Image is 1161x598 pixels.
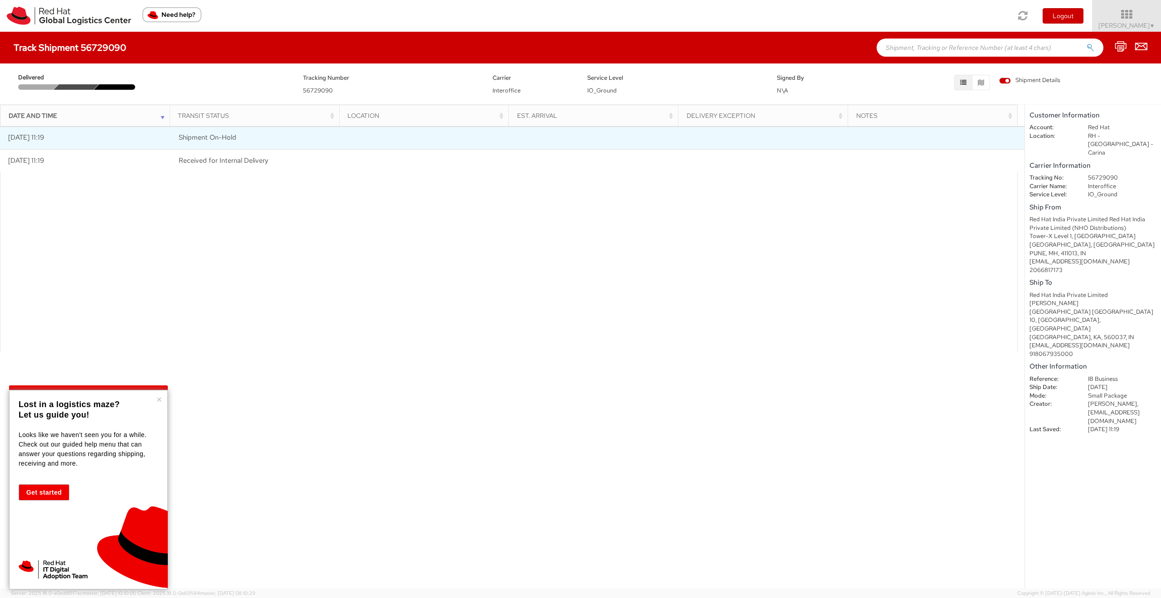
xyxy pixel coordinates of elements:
dt: Location: [1023,132,1081,141]
button: Need help? [142,7,201,22]
dt: Last Saved: [1023,425,1081,434]
div: Transit Status [178,111,336,120]
span: master, [DATE] 10:10:00 [83,590,136,596]
h5: Ship To [1029,279,1156,287]
dt: Reference: [1023,375,1081,384]
div: 918067935000 [1029,350,1156,359]
div: Red Hat India Private Limited [PERSON_NAME] [1029,291,1156,308]
div: Location [347,111,506,120]
div: [GEOGRAPHIC_DATA] [GEOGRAPHIC_DATA] 10, [GEOGRAPHIC_DATA], [GEOGRAPHIC_DATA] [1029,308,1156,333]
div: Tower-X Level 1, [GEOGRAPHIC_DATA] [GEOGRAPHIC_DATA], [GEOGRAPHIC_DATA] [1029,232,1156,249]
dt: Ship Date: [1023,383,1081,392]
button: Logout [1043,8,1083,24]
input: Shipment, Tracking or Reference Number (at least 4 chars) [877,39,1103,57]
h5: Service Level [587,75,763,81]
button: Close [156,395,162,404]
strong: Let us guide you! [19,410,89,419]
div: [EMAIL_ADDRESS][DOMAIN_NAME] [1029,341,1156,350]
h5: Customer Information [1029,112,1156,119]
div: 2066817173 [1029,266,1156,275]
button: Get started [19,484,69,501]
div: [GEOGRAPHIC_DATA], KA, 560037, IN [1029,333,1156,342]
span: Shipment Details [999,76,1060,85]
div: PUNE, MH, 411013, IN [1029,249,1156,258]
label: Shipment Details [999,76,1060,86]
span: Client: 2025.18.0-0e69584 [137,590,255,596]
dt: Carrier Name: [1023,182,1081,191]
span: [PERSON_NAME], [1088,400,1138,408]
span: Interoffice [493,87,521,94]
span: 56729090 [303,87,333,94]
dt: Account: [1023,123,1081,132]
span: Server: 2025.18.0-a0edd1917ac [11,590,136,596]
div: Delivery Exception [687,111,845,120]
span: Copyright © [DATE]-[DATE] Agistix Inc., All Rights Reserved [1017,590,1150,597]
span: master, [DATE] 08:10:29 [200,590,255,596]
span: Delivered [18,73,57,82]
span: N\A [777,87,788,94]
dt: Creator: [1023,400,1081,408]
h5: Carrier [493,75,574,81]
dt: Mode: [1023,392,1081,400]
div: [EMAIL_ADDRESS][DOMAIN_NAME] [1029,258,1156,266]
span: [PERSON_NAME] [1098,21,1155,29]
span: IO_Ground [587,87,617,94]
span: ▼ [1150,22,1155,29]
strong: Lost in a logistics maze? [19,400,120,409]
h5: Other Information [1029,363,1156,370]
h5: Ship From [1029,204,1156,211]
h4: Track Shipment 56729090 [14,43,126,53]
span: Received for Internal Delivery [179,156,268,165]
span: Shipment On-Hold [179,133,236,142]
dt: Service Level: [1023,190,1081,199]
div: Notes [856,111,1015,120]
h5: Signed By [777,75,858,81]
p: Looks like we haven't seen you for a while. Check out our guided help menu that can answer your q... [19,430,156,468]
dt: Tracking No: [1023,174,1081,182]
img: rh-logistics-00dfa346123c4ec078e1.svg [7,7,131,25]
h5: Carrier Information [1029,162,1156,170]
div: Est. Arrival [517,111,675,120]
div: Date and Time [9,111,167,120]
h5: Tracking Number [303,75,479,81]
div: Red Hat India Private Limited Red Hat India Private Limited (NHO Distributions) [1029,215,1156,232]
